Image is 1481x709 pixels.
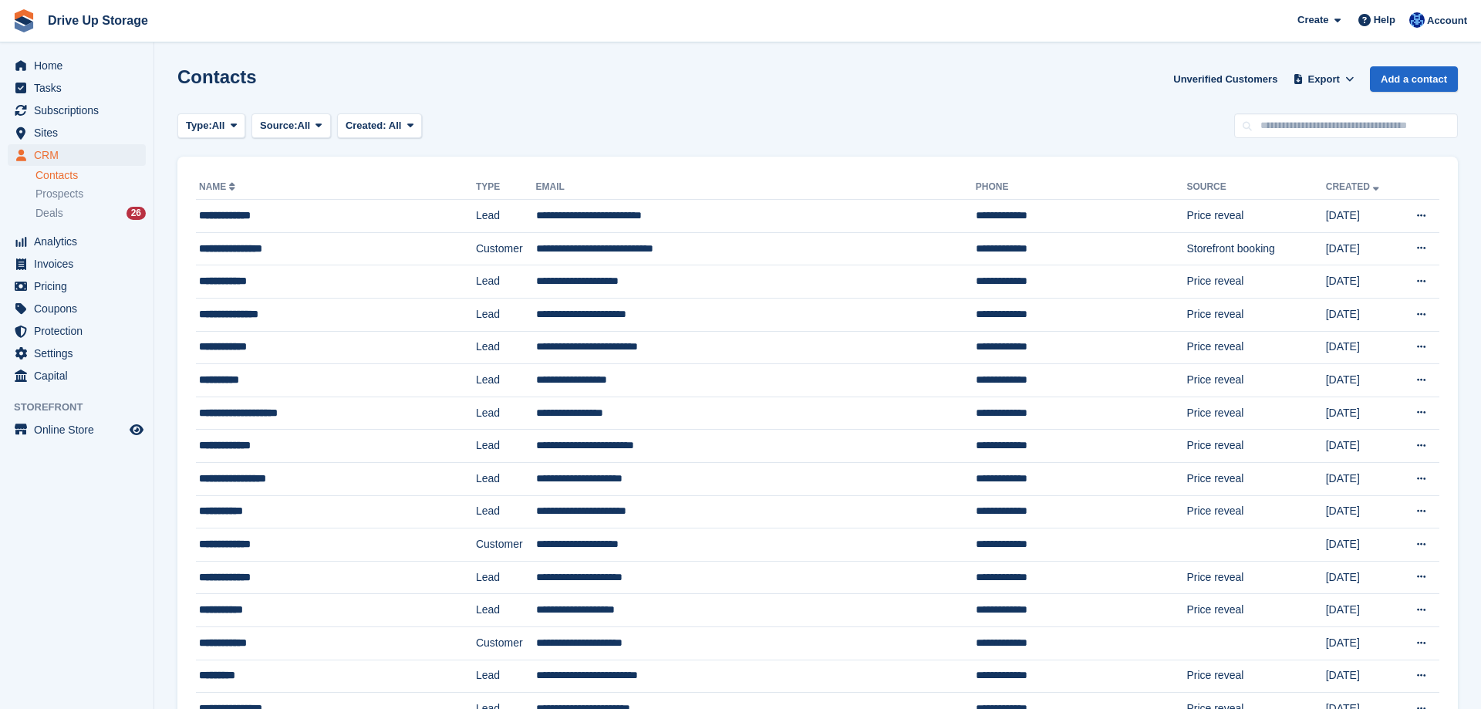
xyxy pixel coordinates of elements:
td: Lead [476,561,536,594]
td: Lead [476,462,536,495]
a: menu [8,77,146,99]
td: [DATE] [1326,397,1398,430]
td: Price reveal [1186,462,1325,495]
td: Customer [476,626,536,660]
span: Coupons [34,298,127,319]
th: Email [536,175,976,200]
a: menu [8,100,146,121]
a: menu [8,253,146,275]
a: menu [8,144,146,166]
td: Lead [476,660,536,693]
td: [DATE] [1326,232,1398,265]
a: menu [8,55,146,76]
td: Lead [476,265,536,299]
div: 26 [127,207,146,220]
td: Storefront booking [1186,232,1325,265]
td: [DATE] [1326,561,1398,594]
td: Lead [476,430,536,463]
a: menu [8,275,146,297]
img: stora-icon-8386f47178a22dfd0bd8f6a31ec36ba5ce8667c1dd55bd0f319d3a0aa187defe.svg [12,9,35,32]
span: Created: [346,120,386,131]
span: Online Store [34,419,127,441]
td: [DATE] [1326,594,1398,627]
span: Settings [34,343,127,364]
a: Add a contact [1370,66,1458,92]
span: Type: [186,118,212,133]
td: [DATE] [1326,331,1398,364]
a: menu [8,231,146,252]
a: Unverified Customers [1167,66,1284,92]
span: All [389,120,402,131]
span: Help [1374,12,1395,28]
span: Storefront [14,400,153,415]
td: Price reveal [1186,594,1325,627]
td: [DATE] [1326,495,1398,528]
span: Sites [34,122,127,143]
a: menu [8,365,146,387]
a: Preview store [127,420,146,439]
td: [DATE] [1326,364,1398,397]
span: Protection [34,320,127,342]
th: Type [476,175,536,200]
button: Export [1290,66,1358,92]
td: Lead [476,495,536,528]
a: menu [8,122,146,143]
h1: Contacts [177,66,257,87]
td: Price reveal [1186,200,1325,233]
span: Home [34,55,127,76]
span: CRM [34,144,127,166]
span: Account [1427,13,1467,29]
a: Created [1326,181,1382,192]
th: Phone [976,175,1187,200]
td: Price reveal [1186,331,1325,364]
span: Analytics [34,231,127,252]
a: menu [8,320,146,342]
td: [DATE] [1326,462,1398,495]
a: Prospects [35,186,146,202]
td: Customer [476,232,536,265]
td: Price reveal [1186,298,1325,331]
span: Subscriptions [34,100,127,121]
a: menu [8,343,146,364]
span: Pricing [34,275,127,297]
span: Deals [35,206,63,221]
td: Price reveal [1186,561,1325,594]
span: Export [1308,72,1340,87]
td: Price reveal [1186,265,1325,299]
a: menu [8,419,146,441]
td: Lead [476,364,536,397]
a: menu [8,298,146,319]
img: Widnes Team [1409,12,1425,28]
td: [DATE] [1326,528,1398,562]
a: Contacts [35,168,146,183]
a: Name [199,181,238,192]
span: Invoices [34,253,127,275]
a: Deals 26 [35,205,146,221]
span: Capital [34,365,127,387]
td: Lead [476,200,536,233]
td: Lead [476,331,536,364]
td: Lead [476,594,536,627]
td: [DATE] [1326,265,1398,299]
button: Created: All [337,113,422,139]
span: All [298,118,311,133]
td: Lead [476,397,536,430]
td: [DATE] [1326,200,1398,233]
button: Type: All [177,113,245,139]
td: Price reveal [1186,495,1325,528]
td: Price reveal [1186,364,1325,397]
span: All [212,118,225,133]
td: [DATE] [1326,626,1398,660]
th: Source [1186,175,1325,200]
td: Lead [476,298,536,331]
td: Customer [476,528,536,562]
td: [DATE] [1326,660,1398,693]
span: Tasks [34,77,127,99]
span: Prospects [35,187,83,201]
span: Create [1297,12,1328,28]
td: Price reveal [1186,397,1325,430]
td: Price reveal [1186,660,1325,693]
button: Source: All [251,113,331,139]
span: Source: [260,118,297,133]
td: [DATE] [1326,298,1398,331]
